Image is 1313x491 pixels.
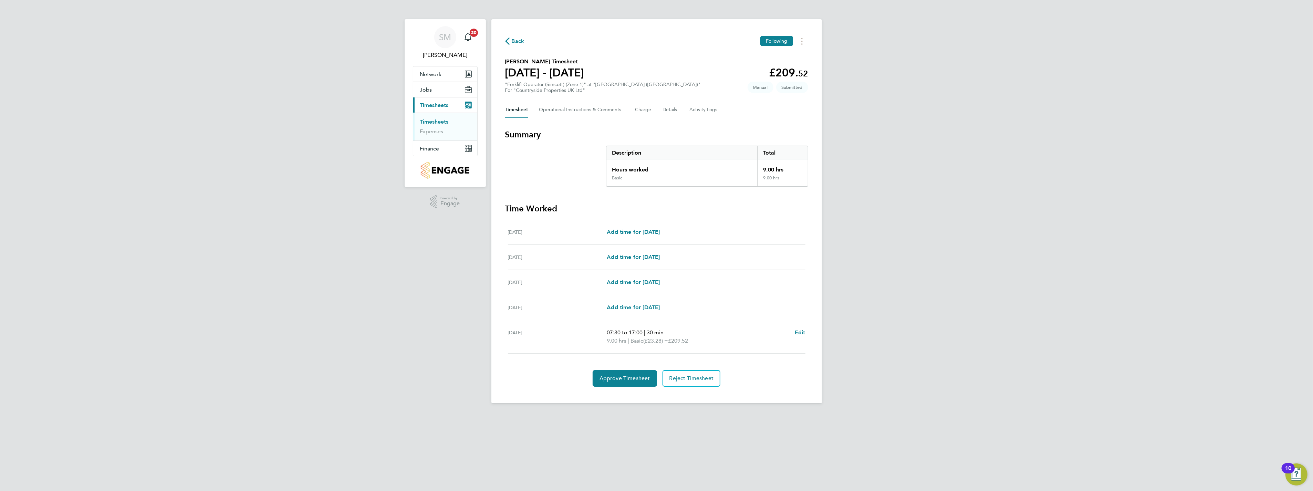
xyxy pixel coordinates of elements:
a: Add time for [DATE] [607,278,660,286]
div: Timesheets [413,113,477,140]
span: This timesheet was manually created. [748,82,773,93]
span: 30 min [647,329,664,336]
button: Approve Timesheet [593,370,657,387]
nav: Main navigation [405,19,486,187]
button: Finance [413,141,477,156]
button: Timesheets Menu [796,36,808,46]
div: [DATE] [508,228,607,236]
span: Add time for [DATE] [607,279,660,285]
span: Reject Timesheet [669,375,714,382]
span: 20 [470,29,478,37]
span: Engage [440,201,460,207]
span: Finance [420,145,439,152]
span: Back [512,37,524,45]
button: Operational Instructions & Comments [539,102,624,118]
button: Back [505,37,524,45]
a: Edit [795,328,805,337]
a: Expenses [420,128,444,135]
span: This timesheet is Submitted. [776,82,808,93]
span: 9.00 hrs [607,337,626,344]
span: Network [420,71,442,77]
a: SM[PERSON_NAME] [413,26,478,59]
span: Following [766,38,787,44]
span: | [644,329,645,336]
div: [DATE] [508,253,607,261]
div: Summary [606,146,808,187]
h2: [PERSON_NAME] Timesheet [505,58,584,66]
button: Jobs [413,82,477,97]
span: Approve Timesheet [600,375,650,382]
img: countryside-properties-logo-retina.png [421,162,469,179]
a: Powered byEngage [430,195,460,208]
a: Add time for [DATE] [607,253,660,261]
span: 07:30 to 17:00 [607,329,643,336]
a: Go to home page [413,162,478,179]
div: For "Countryside Properties UK Ltd" [505,87,701,93]
button: Reject Timesheet [663,370,721,387]
div: Hours worked [606,160,758,175]
button: Timesheets [413,97,477,113]
div: [DATE] [508,328,607,345]
span: £209.52 [668,337,688,344]
button: Charge [635,102,652,118]
span: | [628,337,629,344]
div: 9.00 hrs [757,160,807,175]
span: Add time for [DATE] [607,304,660,311]
a: Add time for [DATE] [607,228,660,236]
button: Open Resource Center, 10 new notifications [1285,463,1307,485]
button: Timesheet [505,102,528,118]
h3: Summary [505,129,808,140]
span: Edit [795,329,805,336]
div: "Forklift Operator (Simcott) (Zone 1)" at "[GEOGRAPHIC_DATA] ([GEOGRAPHIC_DATA])" [505,82,701,93]
a: Add time for [DATE] [607,303,660,312]
button: Details [663,102,679,118]
button: Activity Logs [690,102,719,118]
h1: [DATE] - [DATE] [505,66,584,80]
span: 52 [799,69,808,79]
div: Basic [612,175,622,181]
span: Shaun McGrenra [413,51,478,59]
div: 10 [1285,468,1291,477]
span: Timesheets [420,102,449,108]
button: Network [413,66,477,82]
div: Description [606,146,758,160]
a: 20 [461,26,475,48]
h3: Time Worked [505,203,808,214]
span: Add time for [DATE] [607,229,660,235]
span: SM [439,33,451,42]
span: Add time for [DATE] [607,254,660,260]
button: Following [760,36,793,46]
a: Timesheets [420,118,449,125]
app-decimal: £209. [769,66,808,79]
section: Timesheet [505,129,808,387]
span: (£23.28) = [643,337,668,344]
span: Powered by [440,195,460,201]
div: Total [757,146,807,160]
span: Basic [631,337,643,345]
div: [DATE] [508,278,607,286]
span: Jobs [420,86,432,93]
div: 9.00 hrs [757,175,807,186]
div: [DATE] [508,303,607,312]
